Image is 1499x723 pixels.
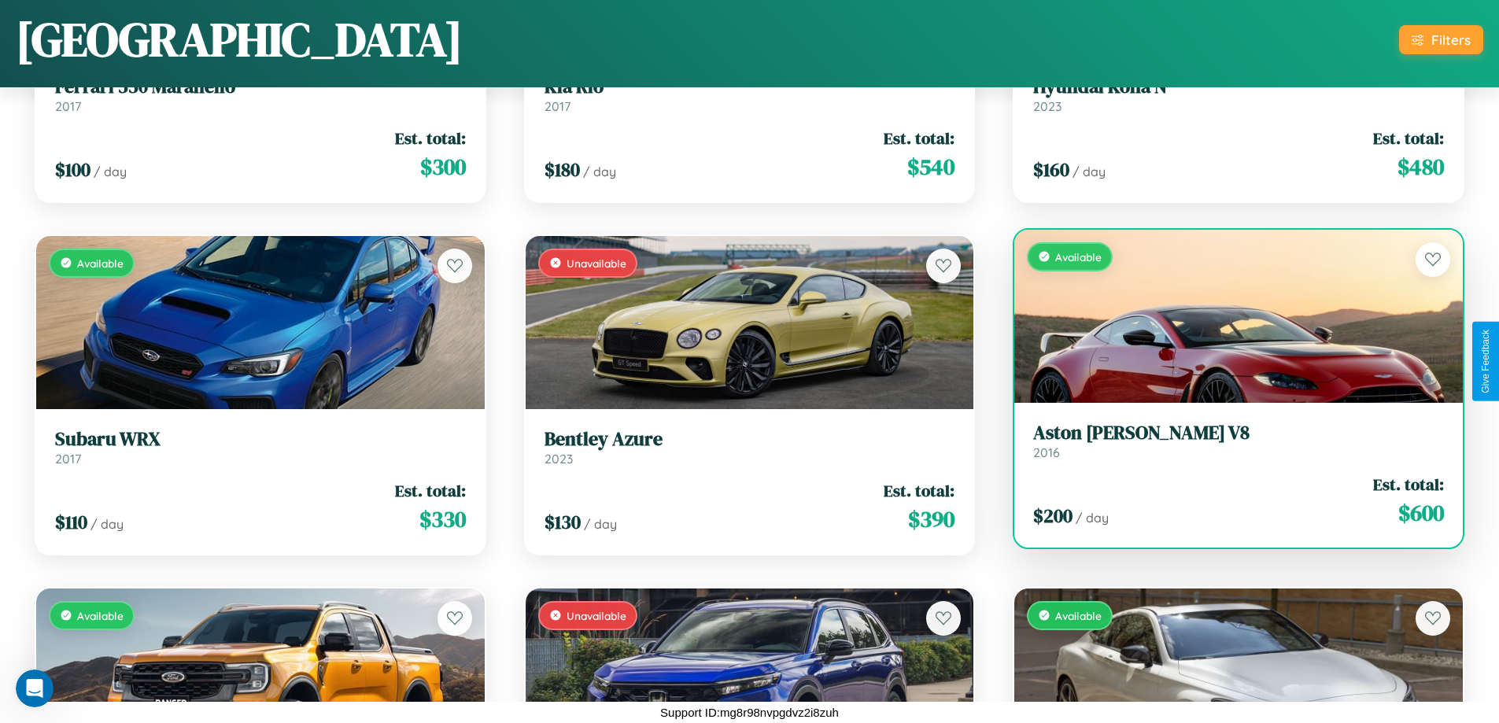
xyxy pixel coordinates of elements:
span: $ 160 [1033,157,1069,183]
h3: Kia Rio [545,76,955,98]
span: 2023 [1033,98,1061,114]
a: Bentley Azure2023 [545,428,955,467]
span: Available [77,256,124,270]
span: 2017 [545,98,570,114]
div: Filters [1431,31,1471,48]
h3: Bentley Azure [545,428,955,451]
span: / day [1073,164,1106,179]
a: Hyundai Kona N2023 [1033,76,1444,114]
span: Available [1055,250,1102,264]
span: Est. total: [395,127,466,149]
span: 2017 [55,451,81,467]
span: Est. total: [395,479,466,502]
span: 2023 [545,451,573,467]
span: 2017 [55,98,81,114]
span: $ 600 [1398,497,1444,529]
span: Est. total: [1373,127,1444,149]
div: Give Feedback [1480,330,1491,393]
iframe: Intercom live chat [16,670,54,707]
span: $ 110 [55,509,87,535]
h3: Subaru WRX [55,428,466,451]
span: Est. total: [1373,473,1444,496]
span: / day [90,516,124,532]
span: $ 300 [420,151,466,183]
span: Unavailable [567,256,626,270]
span: Available [77,609,124,622]
h1: [GEOGRAPHIC_DATA] [16,7,463,72]
h3: Ferrari 550 Maranello [55,76,466,98]
span: $ 480 [1397,151,1444,183]
a: Subaru WRX2017 [55,428,466,467]
span: Est. total: [884,127,954,149]
span: Unavailable [567,609,626,622]
span: / day [1076,510,1109,526]
span: $ 100 [55,157,90,183]
p: Support ID: mg8r98nvpgdvz2i8zuh [660,702,839,723]
span: $ 540 [907,151,954,183]
span: / day [583,164,616,179]
span: 2016 [1033,444,1060,460]
span: $ 200 [1033,503,1073,529]
a: Kia Rio2017 [545,76,955,114]
span: $ 180 [545,157,580,183]
h3: Hyundai Kona N [1033,76,1444,98]
h3: Aston [PERSON_NAME] V8 [1033,422,1444,444]
a: Ferrari 550 Maranello2017 [55,76,466,114]
span: $ 330 [419,504,466,535]
span: Est. total: [884,479,954,502]
span: $ 130 [545,509,581,535]
span: / day [584,516,617,532]
span: $ 390 [908,504,954,535]
a: Aston [PERSON_NAME] V82016 [1033,422,1444,460]
span: Available [1055,609,1102,622]
button: Filters [1399,25,1483,54]
span: / day [94,164,127,179]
